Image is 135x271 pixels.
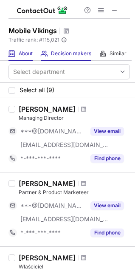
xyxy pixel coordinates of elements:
button: Reveal Button [90,201,124,210]
span: ***@[DOMAIN_NAME] [20,202,85,209]
span: [EMAIL_ADDRESS][DOMAIN_NAME] [20,215,109,223]
div: Partner & Product Marketeer [19,189,130,196]
button: Reveal Button [90,229,124,237]
span: Decision makers [51,50,91,57]
span: Traffic rank: # 115,021 [8,37,59,43]
div: Managing Director [19,114,130,122]
div: [PERSON_NAME] [19,179,76,188]
span: ***@[DOMAIN_NAME] [20,127,85,135]
button: Reveal Button [90,127,124,135]
div: [PERSON_NAME] [19,254,76,262]
img: ContactOut v5.3.10 [17,5,68,15]
div: Właściciel [19,263,130,271]
div: [PERSON_NAME] [19,105,76,113]
h1: Mobile Vikings [8,25,57,36]
div: Select department [13,68,65,76]
span: Select all (9) [20,87,54,93]
span: Similar [110,50,127,57]
span: About [19,50,33,57]
span: [EMAIL_ADDRESS][DOMAIN_NAME] [20,141,109,149]
button: Reveal Button [90,154,124,163]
